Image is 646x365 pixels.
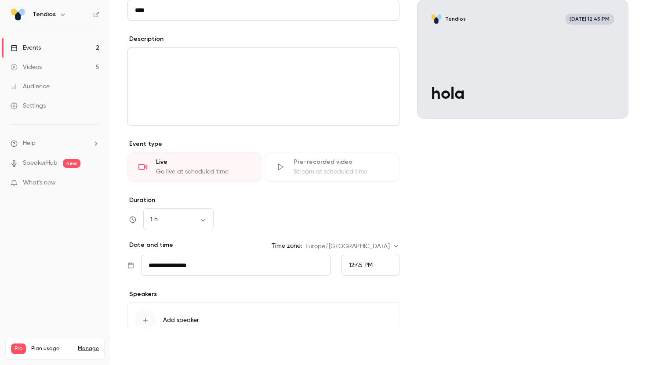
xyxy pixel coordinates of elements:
[11,101,46,110] div: Settings
[23,178,56,188] span: What's new
[33,10,56,19] h6: Tendios
[127,241,173,249] p: Date and time
[63,159,80,168] span: new
[127,290,399,299] p: Speakers
[23,139,36,148] span: Help
[11,82,50,91] div: Audience
[78,345,99,352] a: Manage
[11,63,42,72] div: Videos
[11,139,99,148] li: help-dropdown-opener
[11,7,25,22] img: Tendios
[127,140,399,148] p: Event type
[11,343,26,354] span: Pro
[349,262,373,268] span: 12:45 PM
[305,242,399,251] div: Europe/[GEOGRAPHIC_DATA]
[163,316,199,325] span: Add speaker
[143,215,214,224] div: 1 h
[156,167,250,176] div: Go live at scheduled time
[128,48,399,125] div: editor
[127,196,399,205] label: Duration
[156,158,250,166] div: Live
[141,255,331,276] input: Tue, Feb 17, 2026
[31,345,73,352] span: Plan usage
[127,35,163,43] label: Description
[265,152,399,182] div: Pre-recorded videoStream at scheduled time
[294,158,388,166] div: Pre-recorded video
[294,167,388,176] div: Stream at scheduled time
[11,43,41,52] div: Events
[341,255,399,276] div: From
[89,179,99,187] iframe: Noticeable Trigger
[272,242,302,250] label: Time zone:
[127,340,159,358] button: Save
[127,302,399,338] button: Add speaker
[127,152,261,182] div: LiveGo live at scheduled time
[127,47,399,126] section: description
[23,159,58,168] a: SpeakerHub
